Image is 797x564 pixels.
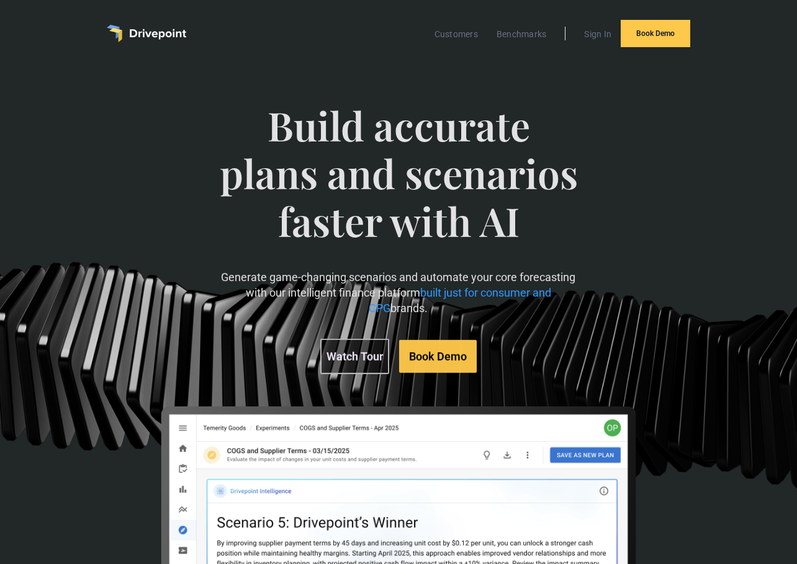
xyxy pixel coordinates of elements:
[219,102,578,269] span: Build accurate plans and scenarios faster with AI
[578,26,618,42] a: Sign In
[399,340,477,373] a: Book Demo
[490,26,553,42] a: Benchmarks
[621,20,690,47] a: Book Demo
[428,26,484,42] a: Customers
[107,25,186,42] a: home
[369,287,552,315] span: built just for consumer and CPG
[219,269,578,316] p: Generate game-changing scenarios and automate your core forecasting with our intelligent finance ...
[320,339,389,374] a: Watch Tour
